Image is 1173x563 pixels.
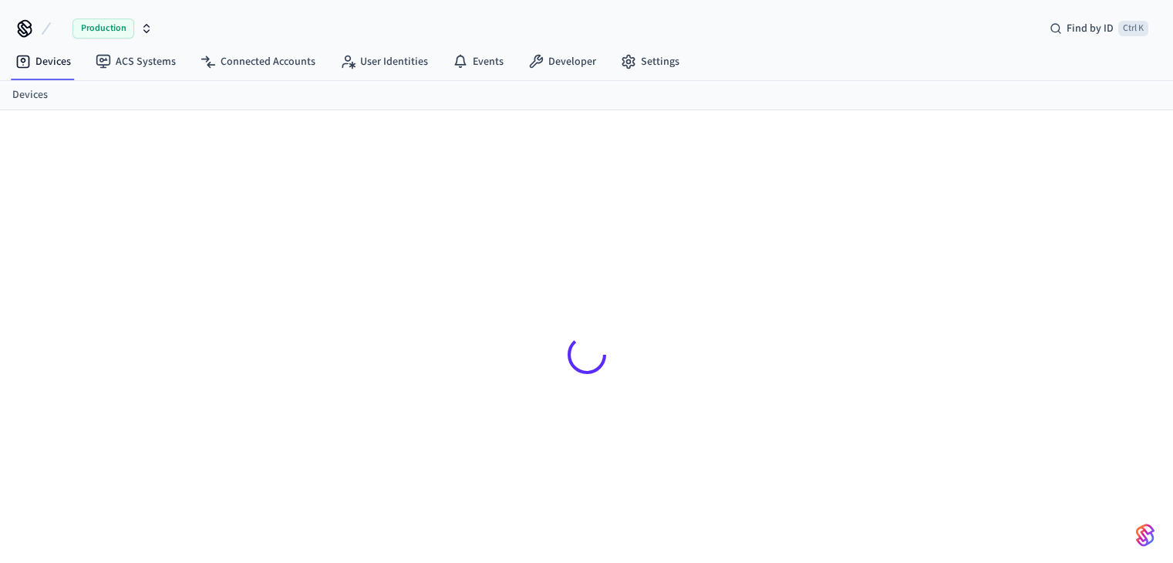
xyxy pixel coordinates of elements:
span: Ctrl K [1118,21,1148,36]
span: Find by ID [1067,21,1114,36]
a: Devices [3,48,83,76]
a: ACS Systems [83,48,188,76]
a: Events [440,48,516,76]
div: Find by IDCtrl K [1037,15,1161,42]
a: Devices [12,87,48,103]
a: User Identities [328,48,440,76]
span: Production [72,19,134,39]
a: Settings [608,48,692,76]
a: Connected Accounts [188,48,328,76]
img: SeamLogoGradient.69752ec5.svg [1136,523,1154,548]
a: Developer [516,48,608,76]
